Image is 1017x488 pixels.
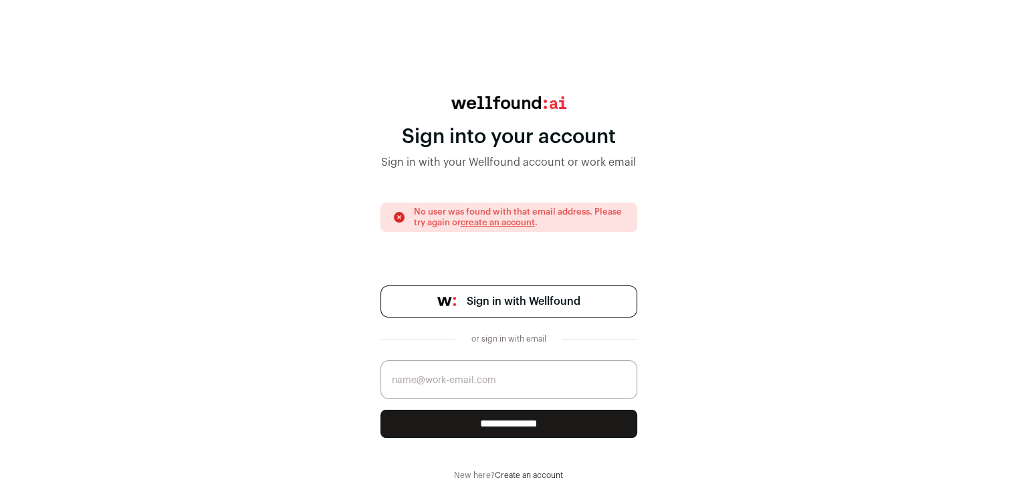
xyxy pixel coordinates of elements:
div: or sign in with email [466,334,552,344]
a: Sign in with Wellfound [380,285,637,318]
input: name@work-email.com [380,360,637,399]
img: wellfound:ai [451,96,566,109]
div: Sign in with your Wellfound account or work email [380,154,637,170]
div: New here? [380,470,637,481]
span: Sign in with Wellfound [467,293,580,310]
a: create an account [461,218,535,227]
div: Sign into your account [380,125,637,149]
p: No user was found with that email address. Please try again or . [414,207,625,228]
a: Create an account [495,471,563,479]
img: wellfound-symbol-flush-black-fb3c872781a75f747ccb3a119075da62bfe97bd399995f84a933054e44a575c4.png [437,297,456,306]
